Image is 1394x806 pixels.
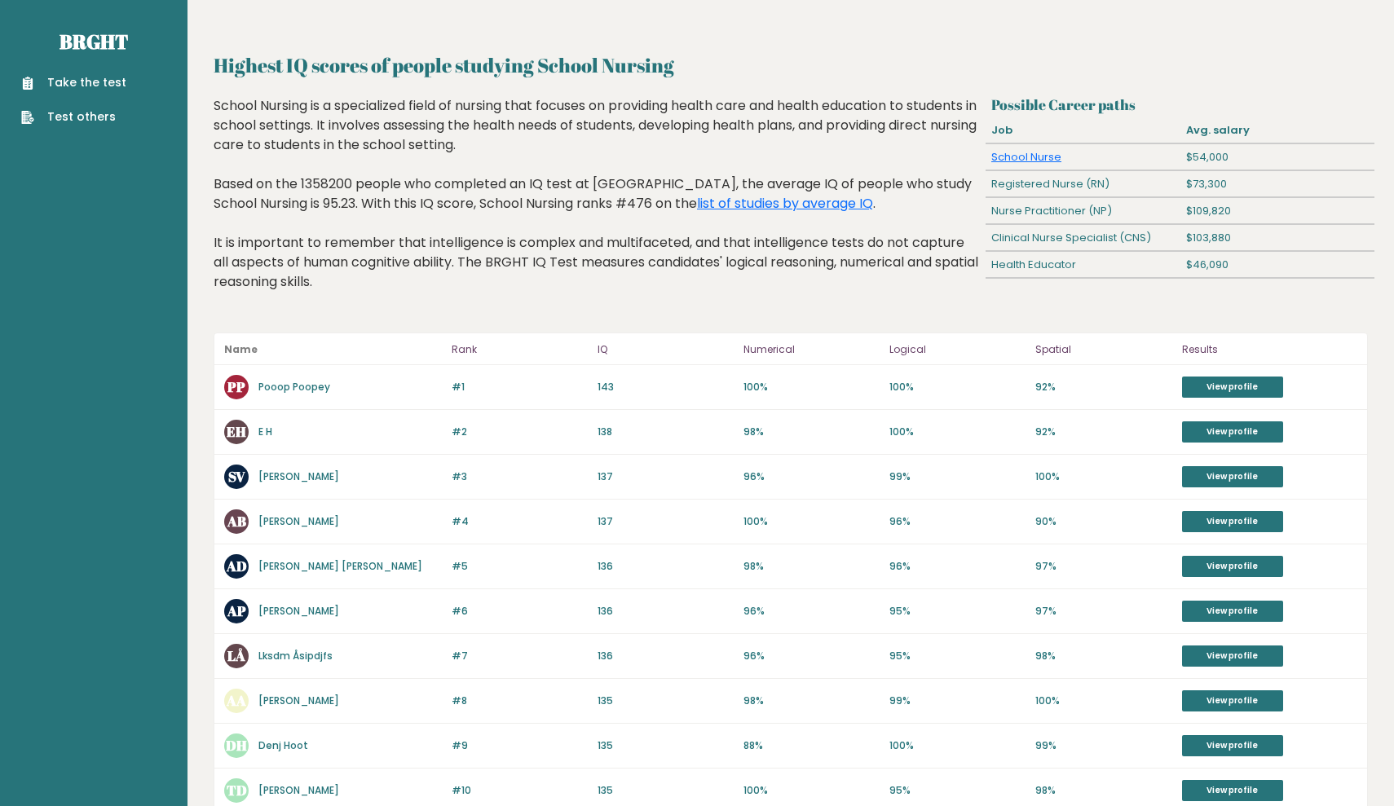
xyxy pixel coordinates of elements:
div: Job [986,117,1180,143]
p: Spatial [1035,340,1171,359]
p: 98% [1035,783,1171,798]
p: 99% [889,694,1026,708]
div: Registered Nurse (RN) [986,171,1180,197]
p: 100% [889,425,1026,439]
p: Numerical [743,340,880,359]
text: LÅ [227,646,245,665]
a: [PERSON_NAME] [258,694,339,707]
a: View profile [1182,511,1283,532]
a: View profile [1182,601,1283,622]
p: 100% [743,783,880,798]
p: #4 [452,514,588,529]
text: PP [227,377,245,396]
div: Avg. salary [1180,117,1374,143]
a: View profile [1182,556,1283,577]
div: $54,000 [1180,144,1374,170]
p: Results [1182,340,1357,359]
p: #5 [452,559,588,574]
p: #2 [452,425,588,439]
p: 100% [889,738,1026,753]
p: 100% [743,514,880,529]
a: View profile [1182,735,1283,756]
p: 100% [743,380,880,394]
p: 135 [598,694,734,708]
a: Denj Hoot [258,738,308,752]
div: $73,300 [1180,171,1374,197]
h3: Possible Career paths [991,96,1368,113]
div: Health Educator [986,252,1180,278]
p: 100% [1035,694,1171,708]
a: Lksdm Åsipdjfs [258,649,333,663]
p: #8 [452,694,588,708]
p: 96% [743,604,880,619]
a: View profile [1182,690,1283,711]
a: View profile [1182,645,1283,667]
p: 97% [1035,559,1171,574]
div: $46,090 [1180,252,1374,278]
p: 98% [1035,649,1171,663]
div: School Nursing is a specialized field of nursing that focuses on providing health care and health... [214,96,979,316]
p: 96% [743,469,880,484]
text: AD [226,557,247,575]
a: [PERSON_NAME] [258,783,339,797]
p: 136 [598,559,734,574]
p: 99% [889,469,1026,484]
p: 135 [598,738,734,753]
p: 98% [743,694,880,708]
p: 88% [743,738,880,753]
p: #6 [452,604,588,619]
p: 98% [743,425,880,439]
a: Test others [21,108,126,126]
a: View profile [1182,780,1283,801]
a: Brght [60,29,128,55]
text: DH [226,736,247,755]
p: 95% [889,783,1026,798]
p: IQ [598,340,734,359]
p: 96% [743,649,880,663]
a: [PERSON_NAME] [258,514,339,528]
p: 143 [598,380,734,394]
p: #7 [452,649,588,663]
h2: Highest IQ scores of people studying School Nursing [214,51,1368,80]
p: 138 [598,425,734,439]
p: 135 [598,783,734,798]
p: 136 [598,649,734,663]
a: list of studies by average IQ [697,194,873,213]
p: #10 [452,783,588,798]
p: 92% [1035,425,1171,439]
p: 137 [598,514,734,529]
text: AB [227,512,246,531]
p: #3 [452,469,588,484]
p: 92% [1035,380,1171,394]
div: $103,880 [1180,225,1374,251]
a: [PERSON_NAME] [PERSON_NAME] [258,559,422,573]
p: #9 [452,738,588,753]
div: Nurse Practitioner (NP) [986,198,1180,224]
text: EH [227,422,246,441]
p: Logical [889,340,1026,359]
p: 99% [1035,738,1171,753]
a: [PERSON_NAME] [258,604,339,618]
p: 136 [598,604,734,619]
b: Name [224,342,258,356]
p: #1 [452,380,588,394]
p: 100% [1035,469,1171,484]
a: [PERSON_NAME] [258,469,339,483]
text: AP [227,601,246,620]
text: AA [226,691,246,710]
text: TD [227,781,247,799]
a: Pooop Poopey [258,380,330,394]
p: 137 [598,469,734,484]
a: E H [258,425,272,438]
div: $109,820 [1180,198,1374,224]
div: Clinical Nurse Specialist (CNS) [986,225,1180,251]
a: Take the test [21,74,126,91]
p: 100% [889,380,1026,394]
p: 90% [1035,514,1171,529]
a: School Nurse [991,149,1061,165]
p: 95% [889,604,1026,619]
a: View profile [1182,377,1283,398]
a: View profile [1182,466,1283,487]
a: View profile [1182,421,1283,443]
text: SV [228,467,245,486]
